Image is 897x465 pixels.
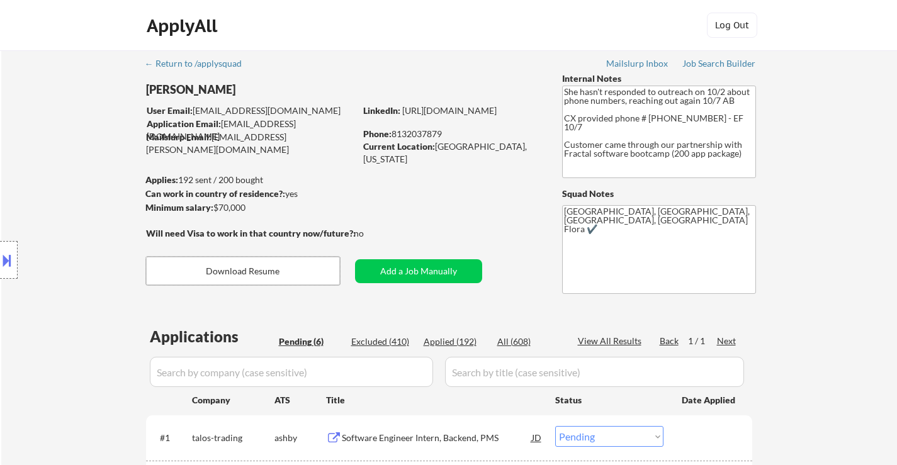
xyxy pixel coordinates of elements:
div: 8132037879 [363,128,541,140]
div: ashby [274,432,326,444]
div: talos-trading [192,432,274,444]
div: View All Results [578,335,645,347]
div: Company [192,394,274,406]
div: Internal Notes [562,72,756,85]
div: ATS [274,394,326,406]
div: Mailslurp Inbox [606,59,669,68]
div: Job Search Builder [682,59,756,68]
a: ← Return to /applysquad [145,59,254,71]
div: Title [326,394,543,406]
div: Pending (6) [279,335,342,348]
input: Search by title (case sensitive) [445,357,744,387]
div: JD [531,426,543,449]
div: [EMAIL_ADDRESS][PERSON_NAME][DOMAIN_NAME] [146,131,355,155]
button: Add a Job Manually [355,259,482,283]
div: $70,000 [145,201,355,214]
a: Job Search Builder [682,59,756,71]
button: Log Out [707,13,757,38]
div: no [354,227,390,240]
div: Back [660,335,680,347]
div: Status [555,388,663,411]
div: [PERSON_NAME] [146,82,405,98]
div: Date Applied [682,394,737,406]
div: yes [145,188,351,200]
div: [GEOGRAPHIC_DATA], [US_STATE] [363,140,541,165]
div: ApplyAll [147,15,221,36]
div: 192 sent / 200 bought [145,174,355,186]
div: 1 / 1 [688,335,717,347]
a: [URL][DOMAIN_NAME] [402,105,497,116]
div: Applied (192) [424,335,487,348]
div: Software Engineer Intern, Backend, PMS [342,432,532,444]
div: All (608) [497,335,560,348]
a: Mailslurp Inbox [606,59,669,71]
strong: Phone: [363,128,392,139]
div: ← Return to /applysquad [145,59,254,68]
strong: Will need Visa to work in that country now/future?: [146,228,356,238]
div: [EMAIL_ADDRESS][DOMAIN_NAME] [147,118,355,142]
strong: LinkedIn: [363,105,400,116]
input: Search by company (case sensitive) [150,357,433,387]
div: Squad Notes [562,188,756,200]
strong: Current Location: [363,141,435,152]
div: Next [717,335,737,347]
button: Download Resume [146,257,340,285]
div: Excluded (410) [351,335,414,348]
div: [EMAIL_ADDRESS][DOMAIN_NAME] [147,104,355,117]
